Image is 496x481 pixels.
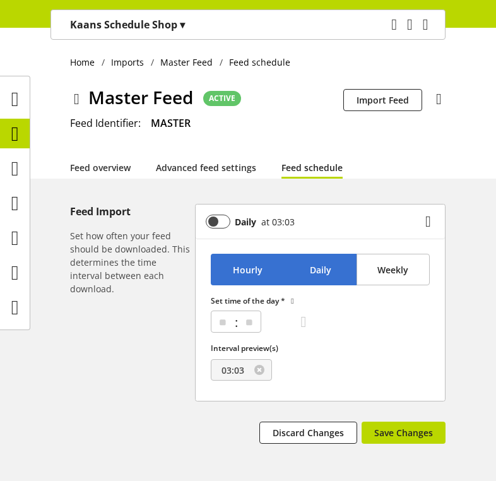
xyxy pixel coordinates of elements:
a: Feed overview [70,161,131,174]
button: Import Feed [343,89,422,111]
button: Discard Changes [259,422,357,444]
span: : [235,311,238,333]
span: Feed Identifier: [70,116,141,130]
h5: Feed Import [70,204,190,219]
span: Master Feed [160,56,213,69]
span: Import Feed [357,93,409,107]
nav: main navigation [50,9,446,40]
button: Hourly [211,254,284,285]
span: 03:03 [221,364,244,377]
a: Advanced feed settings [156,161,256,174]
span: Weekly [377,263,408,276]
button: Daily [284,254,357,285]
span: Daily [310,263,331,276]
div: at 03:03 [256,215,295,229]
span: ▾ [180,18,185,32]
span: MASTER [151,116,191,130]
button: Save Changes [362,422,446,444]
a: Feed schedule [281,161,343,174]
a: Imports [105,56,151,69]
span: Master Feed [88,84,193,110]
span: Set time of the day * [211,295,285,306]
h6: Set how often your feed should be downloaded. This determines the time interval between each down... [70,229,190,295]
span: Save Changes [374,426,433,439]
button: Weekly [357,254,430,285]
label: Interval preview(s) [211,343,310,354]
span: ACTIVE [209,93,235,104]
a: Master Feed [154,56,220,69]
p: Kaans Schedule Shop [70,17,185,32]
a: Home [70,56,102,69]
b: Daily [235,215,256,229]
span: Discard Changes [273,426,344,439]
span: Hourly [233,263,263,276]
